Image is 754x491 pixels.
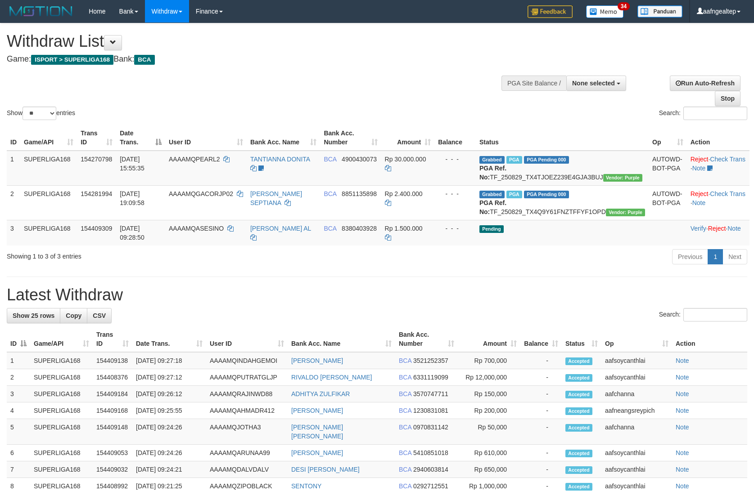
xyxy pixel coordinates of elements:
td: [DATE] 09:24:21 [132,461,206,478]
td: 154409184 [93,386,132,402]
span: BCA [399,424,411,431]
a: Previous [672,249,708,264]
a: Verify [691,225,706,232]
span: Grabbed [479,156,505,164]
td: TF_250829_TX4TJOEZ239E4GJA3BUJ [476,151,649,186]
div: - - - [438,224,472,233]
a: Stop [715,91,740,106]
span: BCA [134,55,154,65]
h4: Game: Bank: [7,55,494,64]
th: Balance [434,125,476,151]
span: CSV [93,312,106,319]
span: PGA Pending [524,156,569,164]
a: Note [676,482,689,490]
td: 154409138 [93,352,132,369]
th: User ID: activate to sort column ascending [206,326,288,352]
span: Accepted [565,424,592,432]
td: - [520,461,562,478]
td: 5 [7,419,30,445]
a: Note [676,357,689,364]
span: Copy 2940603814 to clipboard [413,466,448,473]
td: Rp 700,000 [458,352,520,369]
span: Accepted [565,407,592,415]
span: BCA [324,225,336,232]
td: SUPERLIGA168 [20,151,77,186]
td: Rp 610,000 [458,445,520,461]
span: BCA [399,449,411,456]
div: PGA Site Balance / [501,76,566,91]
span: 34 [618,2,630,10]
td: - [520,352,562,369]
th: Game/API: activate to sort column ascending [30,326,93,352]
td: 154409053 [93,445,132,461]
td: TF_250829_TX4Q9Y61FNZTFFYF1OPD [476,185,649,220]
img: panduan.png [637,5,682,18]
a: Note [676,466,689,473]
span: None selected [572,80,615,87]
th: Balance: activate to sort column ascending [520,326,562,352]
td: AAAAMQAHMADR412 [206,402,288,419]
th: Status [476,125,649,151]
td: - [520,419,562,445]
img: Button%20Memo.svg [586,5,624,18]
span: [DATE] 15:55:35 [120,156,144,172]
td: 1 [7,151,20,186]
td: · · [687,220,749,245]
a: Note [676,374,689,381]
a: [PERSON_NAME] [291,407,343,414]
td: · · [687,185,749,220]
input: Search: [683,107,747,120]
a: Note [676,407,689,414]
span: 154409309 [81,225,112,232]
td: AAAAMQJOTHA3 [206,419,288,445]
span: Marked by aafmaleo [506,156,522,164]
a: Note [692,165,706,172]
span: Rp 2.400.000 [385,190,423,197]
td: 154409148 [93,419,132,445]
span: [DATE] 09:28:50 [120,225,144,241]
td: [DATE] 09:24:26 [132,445,206,461]
a: Check Trans [710,190,745,197]
span: Copy 1230831081 to clipboard [413,407,448,414]
th: Bank Acc. Number: activate to sort column ascending [320,125,381,151]
span: 154270798 [81,156,112,163]
span: Copy 3570747711 to clipboard [413,390,448,397]
img: MOTION_logo.png [7,4,75,18]
h1: Latest Withdraw [7,286,747,304]
span: Copy 0970831142 to clipboard [413,424,448,431]
span: PGA Pending [524,191,569,198]
th: Trans ID: activate to sort column ascending [93,326,132,352]
td: SUPERLIGA168 [30,402,93,419]
td: Rp 50,000 [458,419,520,445]
span: AAAAMQPEARL2 [169,156,220,163]
td: AUTOWD-BOT-PGA [649,185,687,220]
th: Action [672,326,747,352]
b: PGA Ref. No: [479,165,506,181]
td: AAAAMQPUTRATGLJP [206,369,288,386]
span: ISPORT > SUPERLIGA168 [31,55,113,65]
td: 154409032 [93,461,132,478]
span: Rp 1.500.000 [385,225,423,232]
a: [PERSON_NAME] [291,357,343,364]
td: 154409168 [93,402,132,419]
td: 4 [7,402,30,419]
td: 1 [7,352,30,369]
a: [PERSON_NAME] AL [250,225,311,232]
td: aafneangsreypich [601,402,672,419]
td: AAAAMQARUNAA99 [206,445,288,461]
td: · · [687,151,749,186]
span: BCA [399,390,411,397]
span: BCA [399,407,411,414]
a: Reject [691,156,709,163]
div: Showing 1 to 3 of 3 entries [7,248,307,261]
span: Copy 5410851018 to clipboard [413,449,448,456]
td: aafsoycanthlai [601,461,672,478]
a: Note [692,199,706,206]
a: Note [676,449,689,456]
td: 154408376 [93,369,132,386]
span: AAAAMQASESINO [169,225,224,232]
th: Amount: activate to sort column ascending [381,125,435,151]
span: Pending [479,225,504,233]
span: 154281994 [81,190,112,197]
td: [DATE] 09:25:55 [132,402,206,419]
